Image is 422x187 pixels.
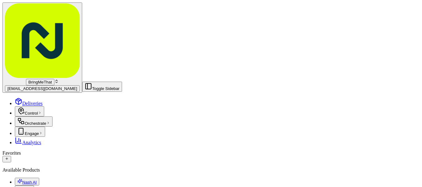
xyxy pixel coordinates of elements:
img: Angelique Valdez [6,106,16,116]
div: Available Products [2,167,420,173]
img: 1753817452368-0c19585d-7be3-40d9-9a41-2dc781b3d1eb [13,59,24,70]
span: Deliveries [22,101,43,106]
span: Knowledge Base [12,138,47,144]
a: Nash AI [17,180,37,185]
span: Analytics [22,140,41,145]
button: Toggle Sidebar [82,82,122,92]
img: 1736555255976-a54dd68f-1ca7-489b-9aae-adbdc363a1c4 [6,59,17,70]
span: [PERSON_NAME] [19,96,50,100]
button: BringMeThat [26,79,54,85]
span: Toggle Sidebar [92,86,120,91]
a: Analytics [15,140,41,145]
span: [DATE] [55,112,67,117]
span: BringMeThat [28,80,52,84]
span: API Documentation [58,138,99,144]
div: We're available if you need us! [28,65,85,70]
p: Welcome 👋 [6,25,112,35]
input: Got a question? Start typing here... [16,40,111,46]
div: 📗 [6,138,11,143]
span: • [51,96,53,100]
img: Nash [6,6,19,18]
a: Deliveries [15,101,43,106]
a: Powered byPylon [44,141,75,146]
div: 💻 [52,138,57,143]
span: [EMAIL_ADDRESS][DOMAIN_NAME] [7,86,77,91]
a: 📗Knowledge Base [4,135,50,146]
button: Start new chat [105,61,112,68]
button: Engage [15,127,45,137]
span: [PERSON_NAME] [19,112,50,117]
span: Pylon [61,141,75,146]
span: [DATE] [55,96,67,100]
div: Start new chat [28,59,101,65]
img: 1736555255976-a54dd68f-1ca7-489b-9aae-adbdc363a1c4 [12,112,17,117]
button: See all [96,79,112,86]
button: BringMeThat[EMAIL_ADDRESS][DOMAIN_NAME] [2,2,82,93]
button: Control [15,106,44,116]
span: Orchestrate [25,121,46,126]
img: 1736555255976-a54dd68f-1ca7-489b-9aae-adbdc363a1c4 [12,96,17,101]
span: • [51,112,53,117]
button: Orchestrate [15,116,53,127]
button: Nash AI [15,178,39,185]
button: [EMAIL_ADDRESS][DOMAIN_NAME] [5,85,80,92]
a: 💻API Documentation [50,135,102,146]
span: Control [25,111,38,116]
img: Bea Lacdao [6,90,16,100]
div: Past conversations [6,80,41,85]
span: Nash AI [22,180,37,185]
span: Engage [25,131,39,136]
div: Favorites [2,150,420,156]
